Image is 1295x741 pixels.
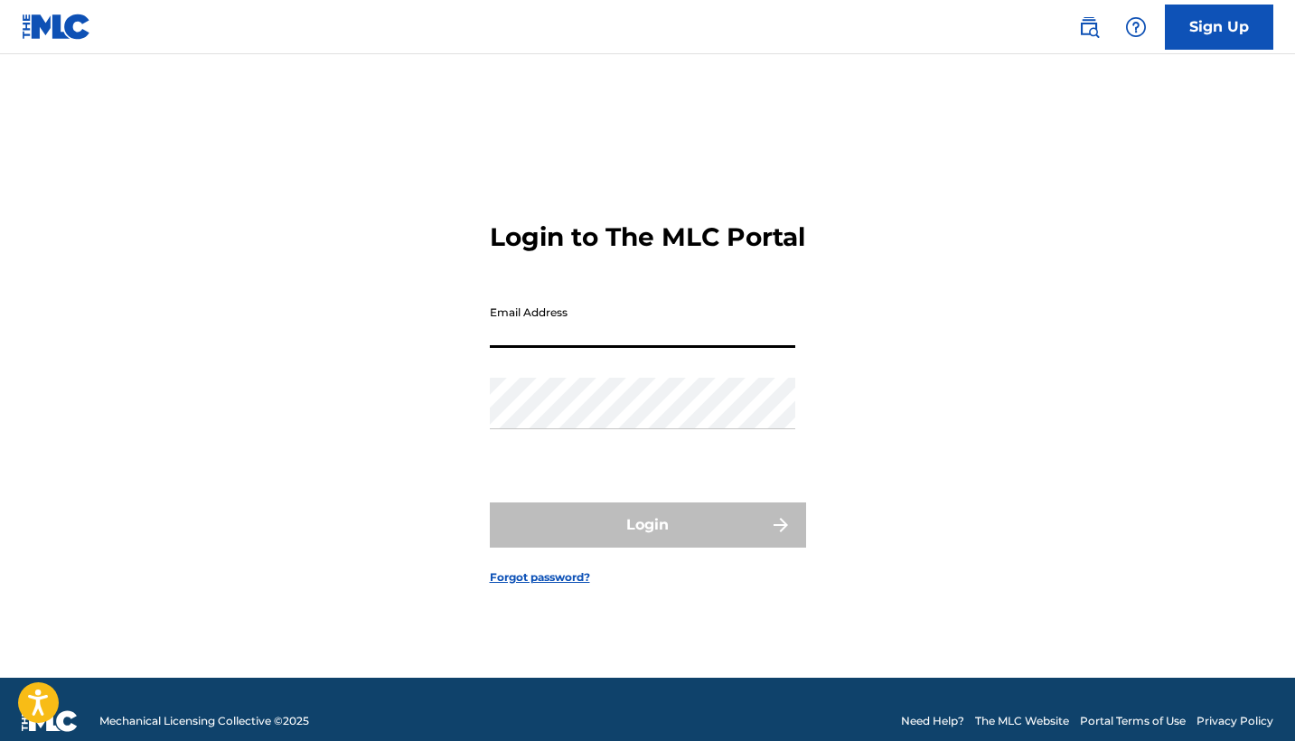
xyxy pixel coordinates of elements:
a: Portal Terms of Use [1080,713,1186,729]
a: Public Search [1071,9,1107,45]
span: Mechanical Licensing Collective © 2025 [99,713,309,729]
div: Help [1118,9,1154,45]
a: Need Help? [901,713,964,729]
img: logo [22,710,78,732]
a: Forgot password? [490,569,590,586]
img: search [1078,16,1100,38]
img: MLC Logo [22,14,91,40]
a: Sign Up [1165,5,1273,50]
a: Privacy Policy [1196,713,1273,729]
img: help [1125,16,1147,38]
a: The MLC Website [975,713,1069,729]
h3: Login to The MLC Portal [490,221,805,253]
